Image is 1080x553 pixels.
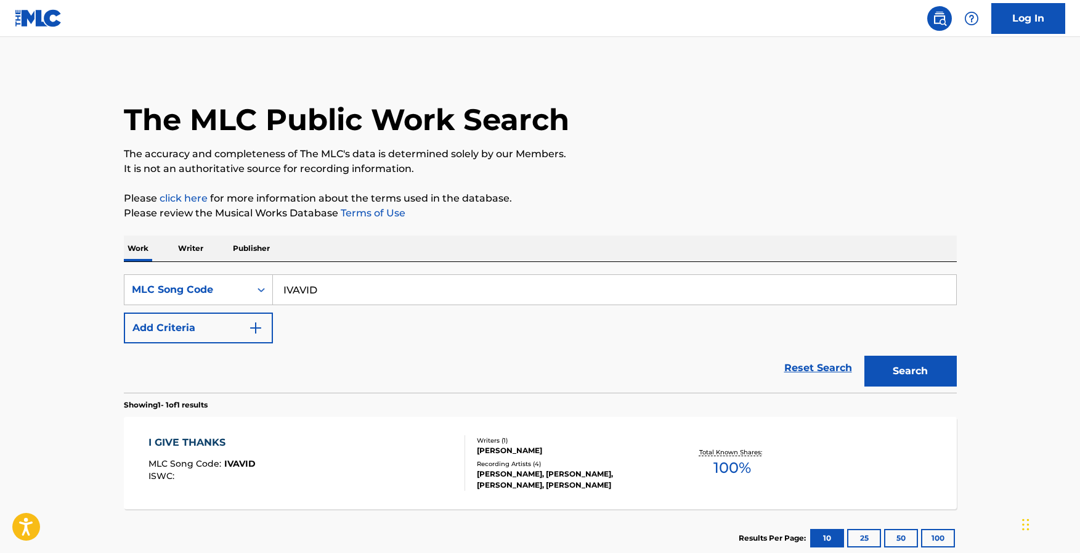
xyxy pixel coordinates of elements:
[739,533,809,544] p: Results Per Page:
[959,6,984,31] div: Help
[229,236,274,261] p: Publisher
[148,458,224,469] span: MLC Song Code :
[160,192,208,204] a: click here
[124,147,957,162] p: The accuracy and completeness of The MLC's data is determined solely by our Members.
[927,6,952,31] a: Public Search
[1018,494,1080,553] iframe: Chat Widget
[1022,506,1029,543] div: Drag
[124,101,569,138] h1: The MLC Public Work Search
[847,529,881,547] button: 25
[224,458,256,469] span: IVAVID
[148,470,177,481] span: ISWC :
[477,436,663,445] div: Writers ( 1 )
[964,11,979,26] img: help
[124,417,957,509] a: I GIVE THANKSMLC Song Code:IVAVIDISWC:Writers (1)[PERSON_NAME]Recording Artists (4)[PERSON_NAME],...
[124,236,152,261] p: Work
[132,282,243,297] div: MLC Song Code
[124,206,957,221] p: Please review the Musical Works Database
[778,354,858,382] a: Reset Search
[477,459,663,469] div: Recording Artists ( 4 )
[810,529,844,547] button: 10
[991,3,1065,34] a: Log In
[124,191,957,206] p: Please for more information about the terms used in the database.
[864,356,957,387] button: Search
[15,9,62,27] img: MLC Logo
[124,313,273,343] button: Add Criteria
[477,469,663,491] div: [PERSON_NAME], [PERSON_NAME], [PERSON_NAME], [PERSON_NAME]
[932,11,947,26] img: search
[338,207,405,219] a: Terms of Use
[1045,363,1080,462] iframe: Resource Center
[477,445,663,456] div: [PERSON_NAME]
[699,448,765,457] p: Total Known Shares:
[921,529,955,547] button: 100
[148,435,256,450] div: I GIVE THANKS
[884,529,918,547] button: 50
[124,274,957,393] form: Search Form
[124,162,957,176] p: It is not an authoritative source for recording information.
[124,399,208,411] p: Showing 1 - 1 of 1 results
[174,236,207,261] p: Writer
[713,457,751,479] span: 100 %
[248,321,263,335] img: 9d2ae6d4665cec9f34b9.svg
